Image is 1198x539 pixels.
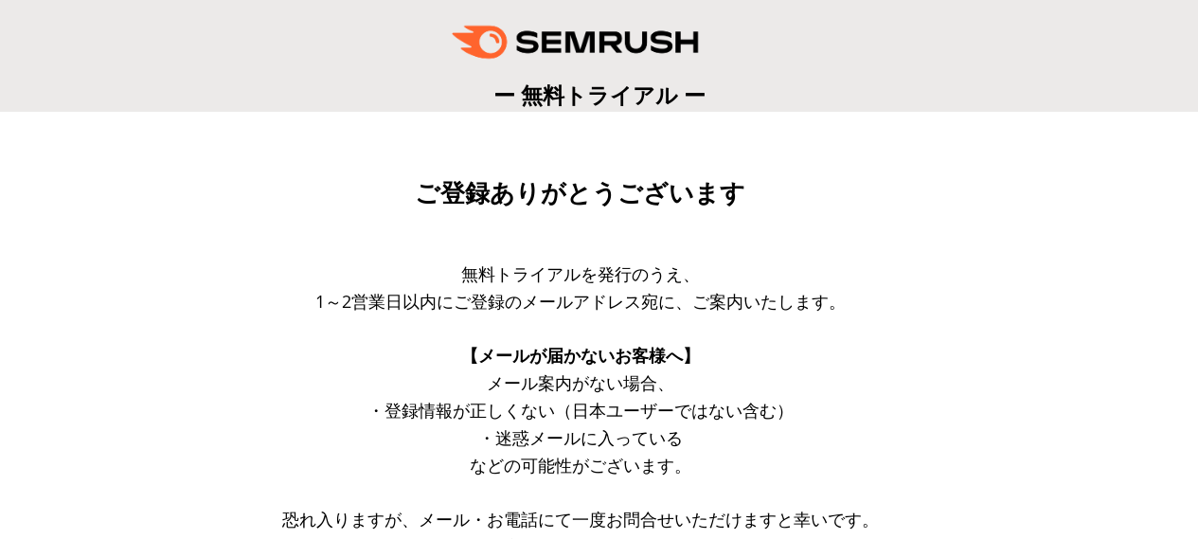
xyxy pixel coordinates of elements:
[461,344,700,367] span: 【メールが届かないお客様へ】
[493,80,706,110] span: ー 無料トライアル ー
[367,399,794,422] span: ・登録情報が正しくない（日本ユーザーではない含む）
[415,179,745,207] span: ご登録ありがとうございます
[315,290,846,313] span: 1～2営業日以内にご登録のメールアドレス宛に、ご案内いたします。
[470,454,691,476] span: などの可能性がございます。
[487,371,674,394] span: メール案内がない場合、
[478,426,683,449] span: ・迷惑メールに入っている
[282,508,879,530] span: 恐れ入りますが、メール・お電話にて一度お問合せいただけますと幸いです。
[461,262,700,285] span: 無料トライアルを発行のうえ、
